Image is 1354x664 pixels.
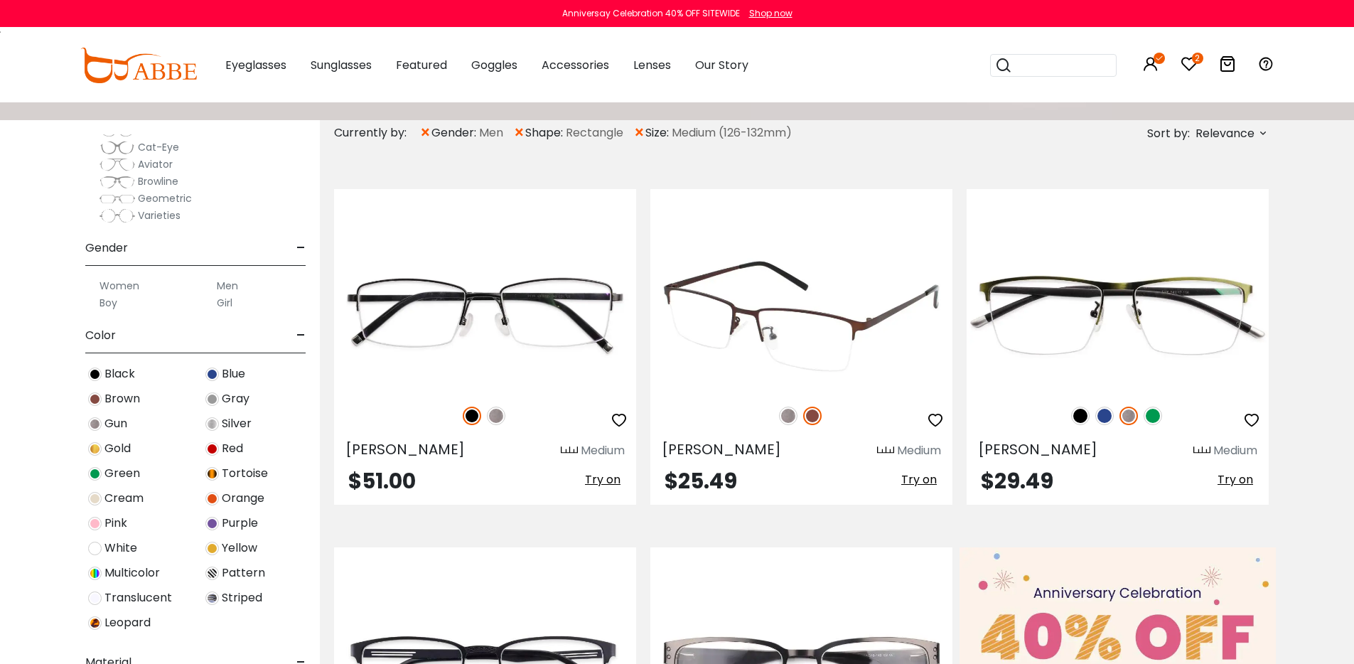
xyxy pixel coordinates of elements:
span: Black [104,365,135,382]
img: Geometric.png [100,192,135,206]
span: Our Story [695,57,748,73]
img: Green [1144,407,1162,425]
img: Leopard [88,616,102,630]
img: size ruler [561,446,578,456]
span: Cat-Eye [138,140,179,154]
span: Multicolor [104,564,160,582]
img: Gun Wyatt - Metal ,Adjust Nose Pads [967,240,1269,392]
div: Medium [581,442,625,459]
span: Color [85,318,116,353]
img: Pink [88,517,102,530]
img: size ruler [877,446,894,456]
span: Try on [1218,471,1253,488]
img: abbeglasses.com [80,48,197,83]
img: Blue [205,368,219,381]
p: Analytics Inspector 1.7.0 [6,6,208,18]
span: [PERSON_NAME] [345,439,465,459]
span: Leopard [104,614,151,631]
span: - [296,231,306,265]
img: Brown [803,407,822,425]
span: Brown [104,390,140,407]
span: $25.49 [665,466,737,496]
img: size ruler [1193,446,1210,456]
img: Cream [88,492,102,505]
label: Men [217,277,238,294]
span: Try on [585,471,620,488]
img: Cat-Eye.png [100,141,135,155]
button: Try on [581,471,625,489]
span: [PERSON_NAME] [978,439,1097,459]
span: Gender [85,231,128,265]
img: Gun [487,407,505,425]
span: size: [645,124,672,141]
button: Try on [897,471,941,489]
span: × [633,120,645,146]
span: Sunglasses [311,57,372,73]
span: Varieties [138,208,181,223]
abbr: Enabling validation will send analytics events to the Bazaarvoice validation service. If an event... [6,80,87,92]
span: Try on [901,471,937,488]
span: Sort by: [1147,125,1190,141]
img: Green [88,467,102,481]
span: Accessories [542,57,609,73]
span: $29.49 [981,466,1053,496]
span: Pattern [222,564,265,582]
span: Medium (126-132mm) [672,124,792,141]
div: Medium [1213,442,1257,459]
div: Anniversay Celebration 40% OFF SITEWIDE [562,7,740,20]
div: Medium [897,442,941,459]
img: Browline.png [100,175,135,189]
span: Lenses [633,57,671,73]
img: Translucent [88,591,102,605]
span: - [296,318,306,353]
img: Silver [205,417,219,431]
span: Gold [104,440,131,457]
img: Aviator.png [100,158,135,172]
span: Browline [138,174,178,188]
span: Men [479,124,503,141]
img: Black [1071,407,1090,425]
img: Yellow [205,542,219,555]
span: Goggles [471,57,517,73]
img: Gun [88,417,102,431]
span: Red [222,440,243,457]
span: Silver [222,415,252,432]
label: Boy [100,294,117,311]
span: Aviator [138,157,173,171]
img: Red [205,442,219,456]
img: Black [463,407,481,425]
span: Striped [222,589,262,606]
span: Rectangle [566,124,623,141]
h5: Bazaarvoice Analytics content is not detected on this page. [6,34,208,57]
img: Gun [779,407,797,425]
div: Shop now [749,7,792,20]
span: Gun [104,415,127,432]
span: Green [104,465,140,482]
img: Gun [1119,407,1138,425]
img: Orange [205,492,219,505]
span: × [513,120,525,146]
div: Currently by: [334,120,419,146]
img: Black [88,368,102,381]
a: 2 [1181,58,1198,75]
span: Relevance [1196,121,1254,146]
span: gender: [431,124,479,141]
span: Geometric [138,191,192,205]
img: Multicolor [88,567,102,580]
span: Tortoise [222,465,268,482]
img: Gun Alexander - Metal ,Adjust Nose Pads [650,240,952,392]
span: Pink [104,515,127,532]
span: Translucent [104,589,172,606]
span: Eyeglasses [225,57,286,73]
span: shape: [525,124,566,141]
img: Gray [205,392,219,406]
span: Gray [222,390,249,407]
span: Orange [222,490,264,507]
span: Featured [396,57,447,73]
a: Enable Validation [6,80,87,92]
img: Gold [88,442,102,456]
span: $51.00 [348,466,416,496]
i: 2 [1192,53,1203,64]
